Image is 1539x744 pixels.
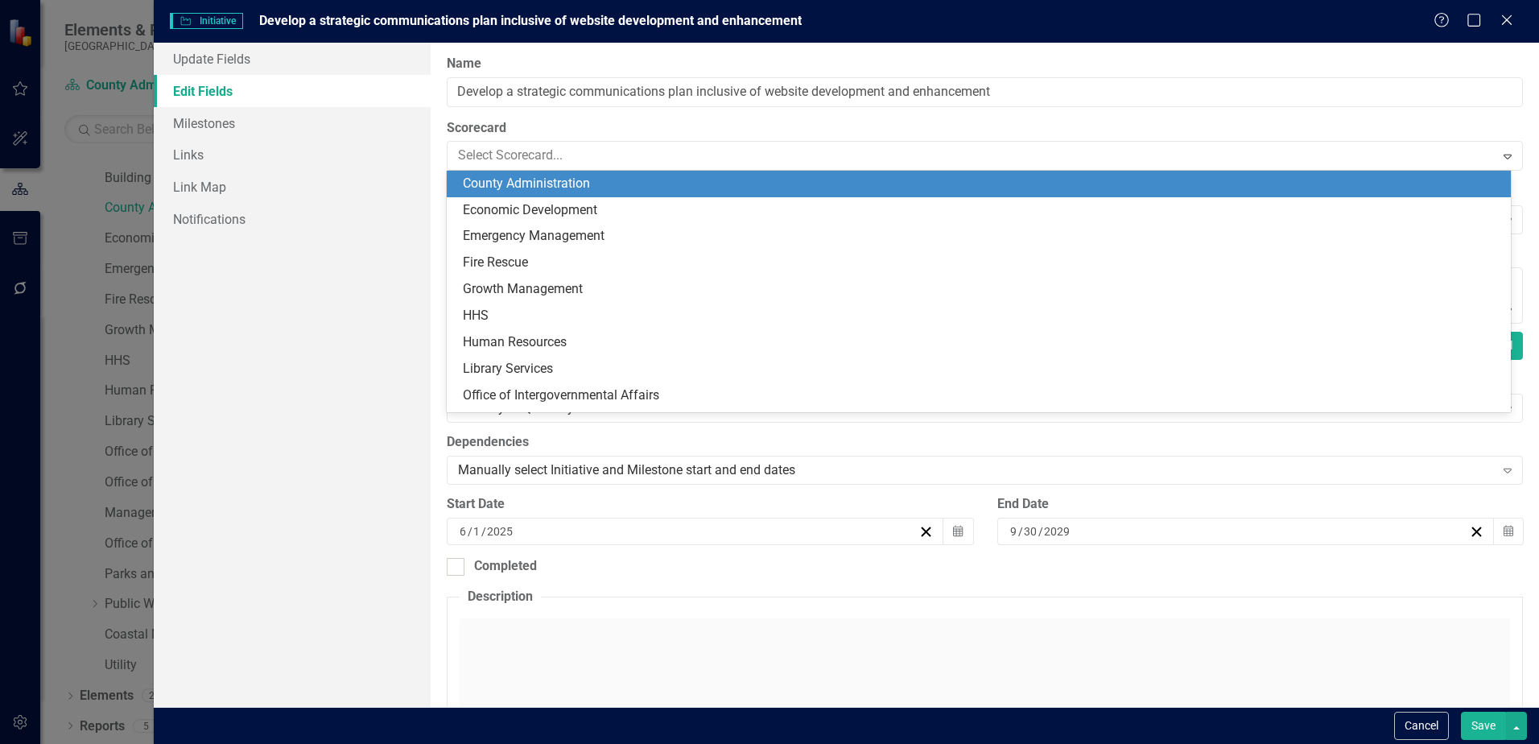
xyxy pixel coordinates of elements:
div: Fire Rescue [463,254,1501,272]
button: Save [1461,712,1506,740]
span: / [481,524,486,539]
span: Develop a strategic communications plan inclusive of website development and enhancement [259,13,802,28]
button: Cancel [1394,712,1449,740]
div: Economic Development [463,201,1501,220]
div: End Date [997,495,1523,514]
a: Notifications [154,203,431,235]
div: Completed [474,557,537,576]
div: Start Date [447,495,972,514]
label: Name [447,55,1523,73]
a: Link Map [154,171,431,203]
span: / [1038,524,1043,539]
div: Growth Management [463,280,1501,299]
label: Dependencies [447,433,1523,452]
label: Scorecard [447,119,1523,138]
span: / [468,524,472,539]
a: Update Fields [154,43,431,75]
div: Manually select Initiative and Milestone start and end dates [458,461,1494,480]
legend: Description [460,588,541,606]
span: Initiative [170,13,242,29]
div: County Administration [463,175,1501,193]
div: Library Services [463,360,1501,378]
a: Links [154,138,431,171]
a: Edit Fields [154,75,431,107]
div: Office of Intergovernmental Affairs [463,386,1501,405]
div: HHS [463,307,1501,325]
input: Initiative Name [447,77,1523,107]
div: Emergency Management [463,227,1501,246]
div: Human Resources [463,333,1501,352]
a: Milestones [154,107,431,139]
span: / [1018,524,1023,539]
